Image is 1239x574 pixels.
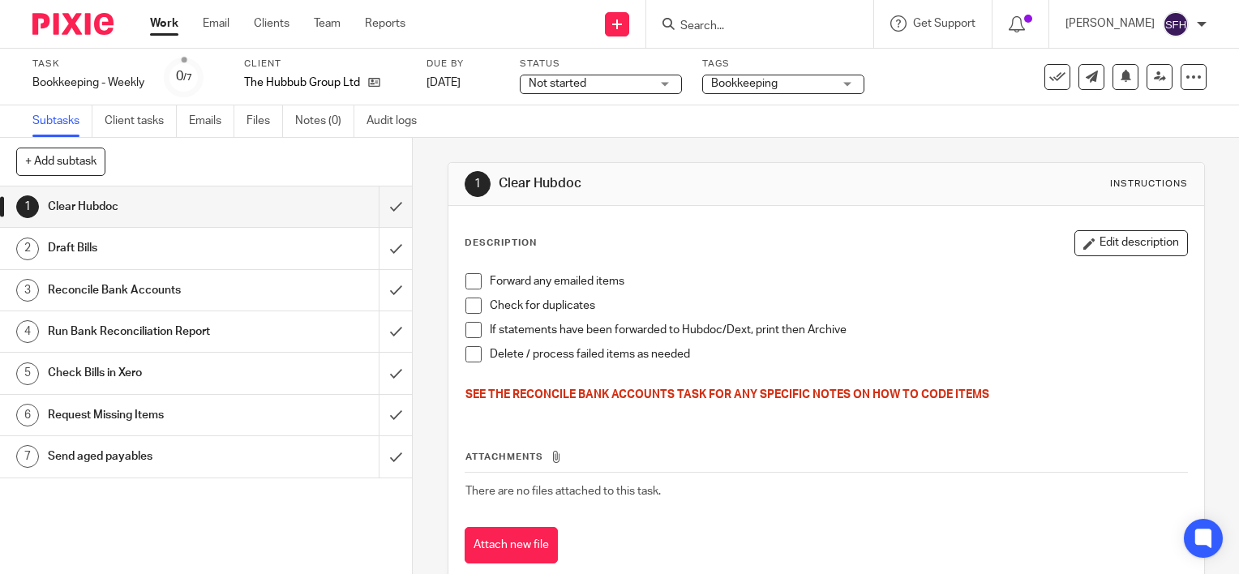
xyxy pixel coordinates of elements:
[490,346,1187,362] p: Delete / process failed items as needed
[529,78,586,89] span: Not started
[16,404,39,426] div: 6
[48,278,258,302] h1: Reconcile Bank Accounts
[16,238,39,260] div: 2
[365,15,405,32] a: Reports
[711,78,778,89] span: Bookkeeping
[295,105,354,137] a: Notes (0)
[1074,230,1188,256] button: Edit description
[465,527,558,563] button: Attach new file
[16,148,105,175] button: + Add subtask
[367,105,429,137] a: Audit logs
[32,13,114,35] img: Pixie
[48,361,258,385] h1: Check Bills in Xero
[499,175,860,192] h1: Clear Hubdoc
[427,77,461,88] span: [DATE]
[254,15,289,32] a: Clients
[247,105,283,137] a: Files
[465,237,537,250] p: Description
[465,389,989,401] span: SEE THE RECONCILE BANK ACCOUNTS TASK FOR ANY SPECIFIC NOTES ON HOW TO CODE ITEMS
[32,58,144,71] label: Task
[702,58,864,71] label: Tags
[48,319,258,344] h1: Run Bank Reconciliation Report
[465,486,661,497] span: There are no files attached to this task.
[48,444,258,469] h1: Send aged payables
[183,73,192,82] small: /7
[490,322,1187,338] p: If statements have been forwarded to Hubdoc/Dext, print then Archive
[16,320,39,343] div: 4
[1110,178,1188,191] div: Instructions
[176,67,192,86] div: 0
[1065,15,1155,32] p: [PERSON_NAME]
[490,273,1187,289] p: Forward any emailed items
[48,195,258,219] h1: Clear Hubdoc
[244,58,406,71] label: Client
[150,15,178,32] a: Work
[490,298,1187,314] p: Check for duplicates
[427,58,499,71] label: Due by
[1163,11,1189,37] img: svg%3E
[32,75,144,91] div: Bookkeeping - Weekly
[520,58,682,71] label: Status
[465,171,491,197] div: 1
[314,15,341,32] a: Team
[465,452,543,461] span: Attachments
[48,236,258,260] h1: Draft Bills
[203,15,229,32] a: Email
[16,362,39,385] div: 5
[32,105,92,137] a: Subtasks
[189,105,234,137] a: Emails
[48,403,258,427] h1: Request Missing Items
[16,195,39,218] div: 1
[105,105,177,137] a: Client tasks
[244,75,360,91] p: The Hubbub Group Ltd
[16,445,39,468] div: 7
[679,19,825,34] input: Search
[16,279,39,302] div: 3
[913,18,975,29] span: Get Support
